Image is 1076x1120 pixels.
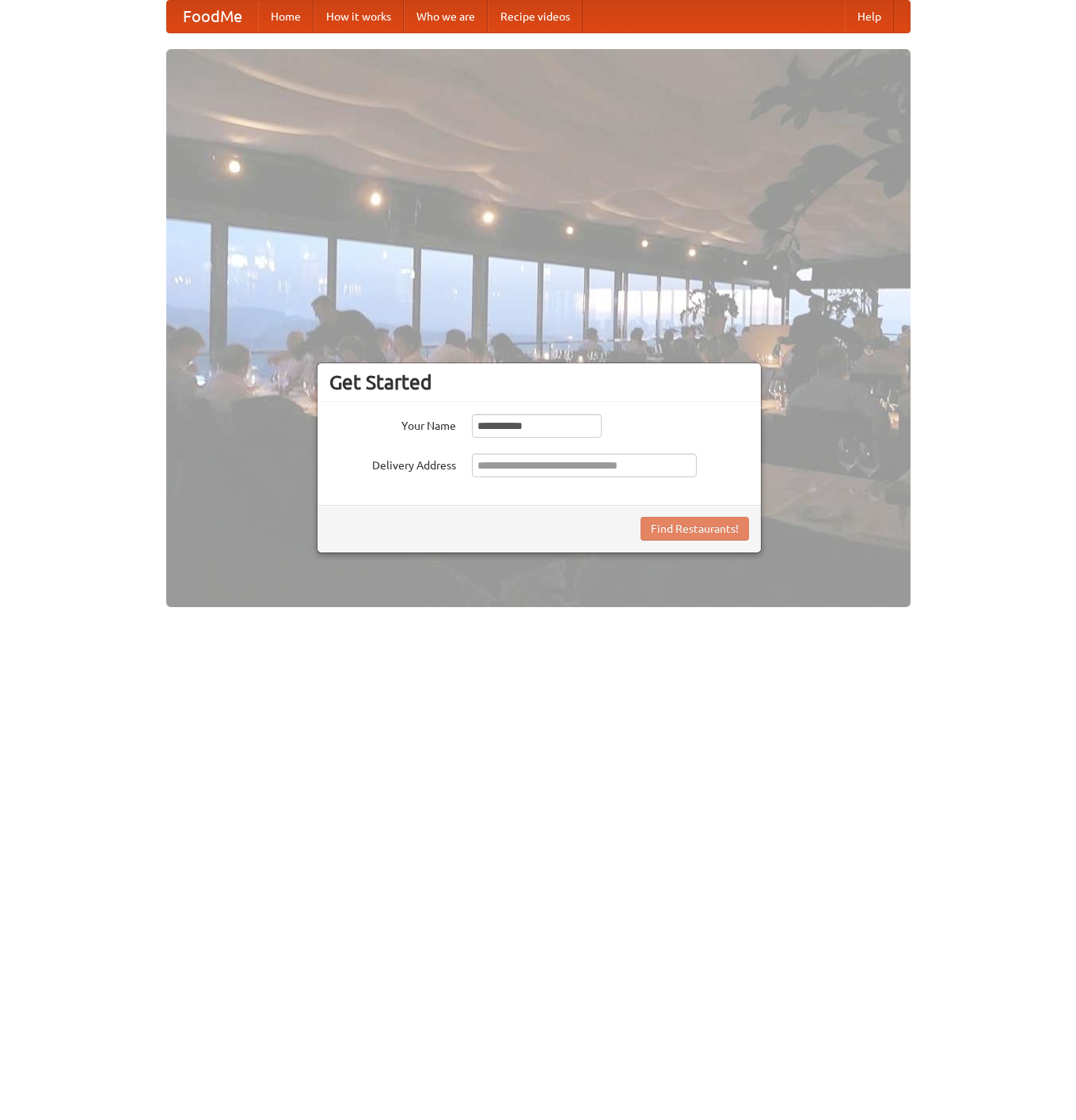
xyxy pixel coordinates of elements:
[329,414,456,434] label: Your Name
[167,1,258,32] a: FoodMe
[258,1,314,32] a: Home
[488,1,583,32] a: Recipe videos
[641,517,749,541] button: Find Restaurants!
[845,1,894,32] a: Help
[329,454,456,473] label: Delivery Address
[329,370,749,394] h3: Get Started
[314,1,404,32] a: How it works
[404,1,488,32] a: Who we are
